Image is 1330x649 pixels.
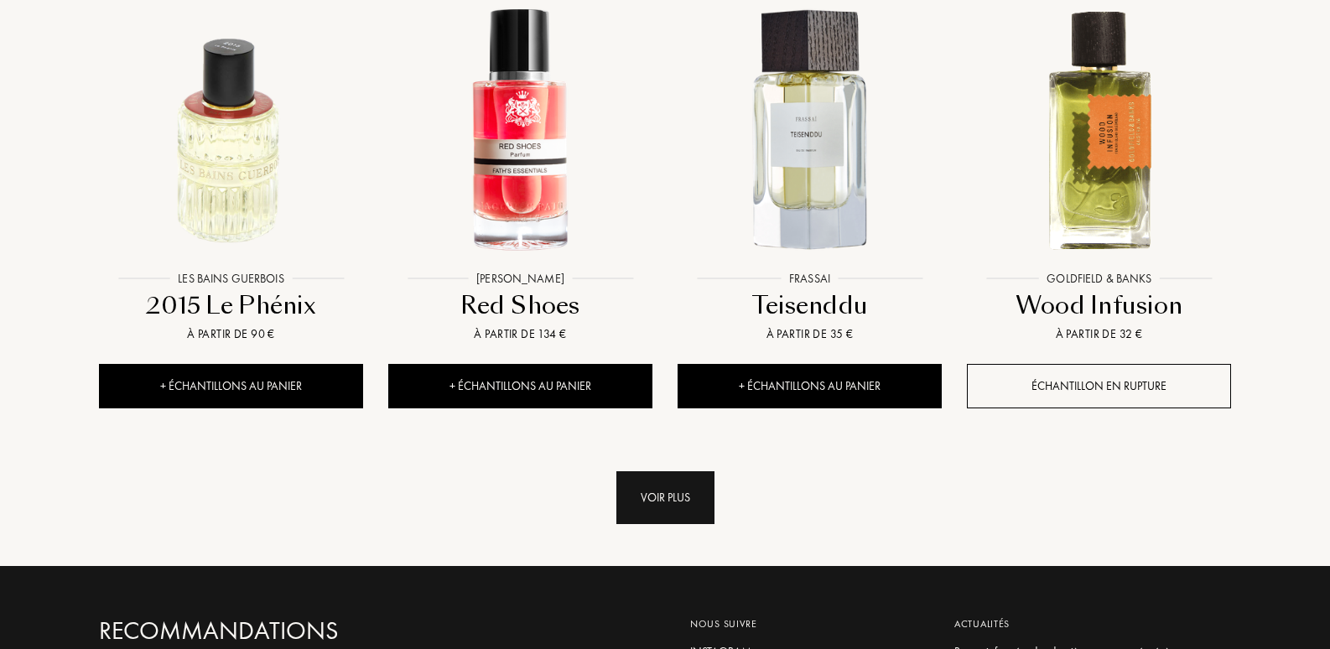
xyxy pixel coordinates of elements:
div: + Échantillons au panier [388,364,652,408]
div: À partir de 32 € [974,325,1224,343]
div: À partir de 35 € [684,325,935,343]
div: À partir de 134 € [395,325,646,343]
div: + Échantillons au panier [678,364,942,408]
div: Échantillon en rupture [967,364,1231,408]
div: + Échantillons au panier [99,364,363,408]
div: Actualités [954,616,1218,631]
div: Voir plus [616,471,714,524]
div: À partir de 90 € [106,325,356,343]
div: Nous suivre [690,616,929,631]
a: Recommandations [99,616,460,646]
